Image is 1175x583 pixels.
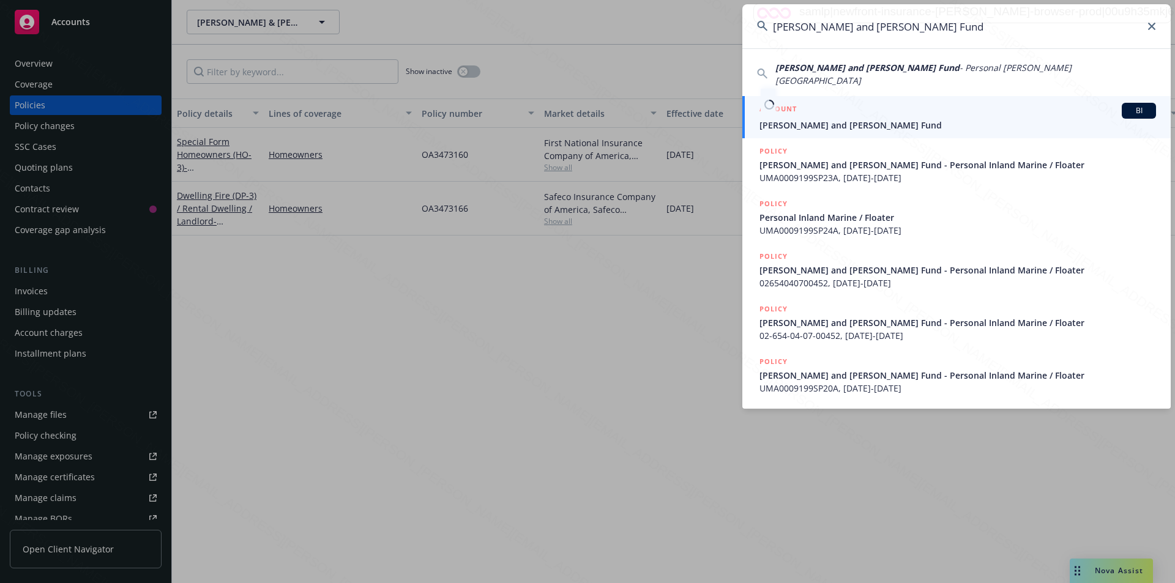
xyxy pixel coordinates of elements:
[759,198,788,210] h5: POLICY
[759,103,797,117] h5: ACCOUNT
[742,138,1171,191] a: POLICY[PERSON_NAME] and [PERSON_NAME] Fund - Personal Inland Marine / FloaterUMA0009199SP23A, [DA...
[759,303,788,315] h5: POLICY
[759,145,788,157] h5: POLICY
[742,4,1171,48] input: Search...
[759,355,788,368] h5: POLICY
[759,211,1156,224] span: Personal Inland Marine / Floater
[742,349,1171,401] a: POLICY[PERSON_NAME] and [PERSON_NAME] Fund - Personal Inland Marine / FloaterUMA0009199SP20A, [DA...
[1127,105,1151,116] span: BI
[742,96,1171,138] a: ACCOUNTBI[PERSON_NAME] and [PERSON_NAME] Fund
[742,243,1171,296] a: POLICY[PERSON_NAME] and [PERSON_NAME] Fund - Personal Inland Marine / Floater02654040700452, [DAT...
[742,191,1171,243] a: POLICYPersonal Inland Marine / FloaterUMA0009199SP24A, [DATE]-[DATE]
[759,369,1156,382] span: [PERSON_NAME] and [PERSON_NAME] Fund - Personal Inland Marine / Floater
[759,171,1156,184] span: UMA0009199SP23A, [DATE]-[DATE]
[742,296,1171,349] a: POLICY[PERSON_NAME] and [PERSON_NAME] Fund - Personal Inland Marine / Floater02-654-04-07-00452, ...
[759,158,1156,171] span: [PERSON_NAME] and [PERSON_NAME] Fund - Personal Inland Marine / Floater
[775,62,1072,86] span: - Personal [PERSON_NAME][GEOGRAPHIC_DATA]
[759,329,1156,342] span: 02-654-04-07-00452, [DATE]-[DATE]
[775,62,960,73] span: [PERSON_NAME] and [PERSON_NAME] Fund
[759,316,1156,329] span: [PERSON_NAME] and [PERSON_NAME] Fund - Personal Inland Marine / Floater
[759,277,1156,289] span: 02654040700452, [DATE]-[DATE]
[759,119,1156,132] span: [PERSON_NAME] and [PERSON_NAME] Fund
[759,250,788,262] h5: POLICY
[759,264,1156,277] span: [PERSON_NAME] and [PERSON_NAME] Fund - Personal Inland Marine / Floater
[759,224,1156,237] span: UMA0009199SP24A, [DATE]-[DATE]
[759,382,1156,395] span: UMA0009199SP20A, [DATE]-[DATE]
